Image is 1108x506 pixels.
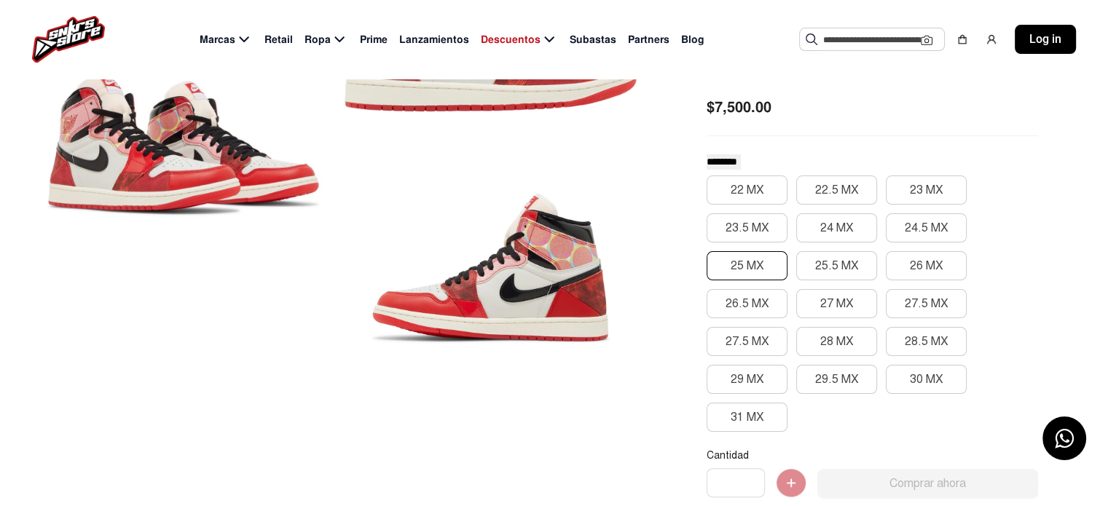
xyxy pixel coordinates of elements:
span: $7,500.00 [707,96,771,118]
button: 22 MX [707,175,787,205]
img: user [986,33,997,45]
span: Retail [264,32,293,47]
span: Blog [681,32,704,47]
button: 29 MX [707,365,787,394]
span: Partners [628,32,669,47]
span: Log in [1029,31,1061,48]
img: Cámara [921,34,932,46]
button: Comprar ahora [817,469,1038,498]
button: 23 MX [886,175,967,205]
span: Marcas [200,32,235,47]
span: Subastas [570,32,616,47]
button: 26 MX [886,251,967,280]
img: Agregar al carrito [777,469,806,498]
span: Prime [360,32,388,47]
span: Ropa [304,32,331,47]
button: 30 MX [886,365,967,394]
button: 27 MX [796,289,877,318]
img: logo [32,16,105,63]
img: shopping [956,33,968,45]
button: 25 MX [707,251,787,280]
button: 28 MX [796,327,877,356]
button: 28.5 MX [886,327,967,356]
button: 22.5 MX [796,175,877,205]
img: Buscar [806,33,817,45]
p: Cantidad [707,449,1038,462]
span: Descuentos [481,32,541,47]
button: 24 MX [796,213,877,242]
button: 27.5 MX [886,289,967,318]
span: Lanzamientos [399,32,469,47]
button: 26.5 MX [707,289,787,318]
button: 31 MX [707,403,787,432]
button: 29.5 MX [796,365,877,394]
button: 27.5 MX [707,327,787,356]
button: 25.5 MX [796,251,877,280]
button: 24.5 MX [886,213,967,242]
button: 23.5 MX [707,213,787,242]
